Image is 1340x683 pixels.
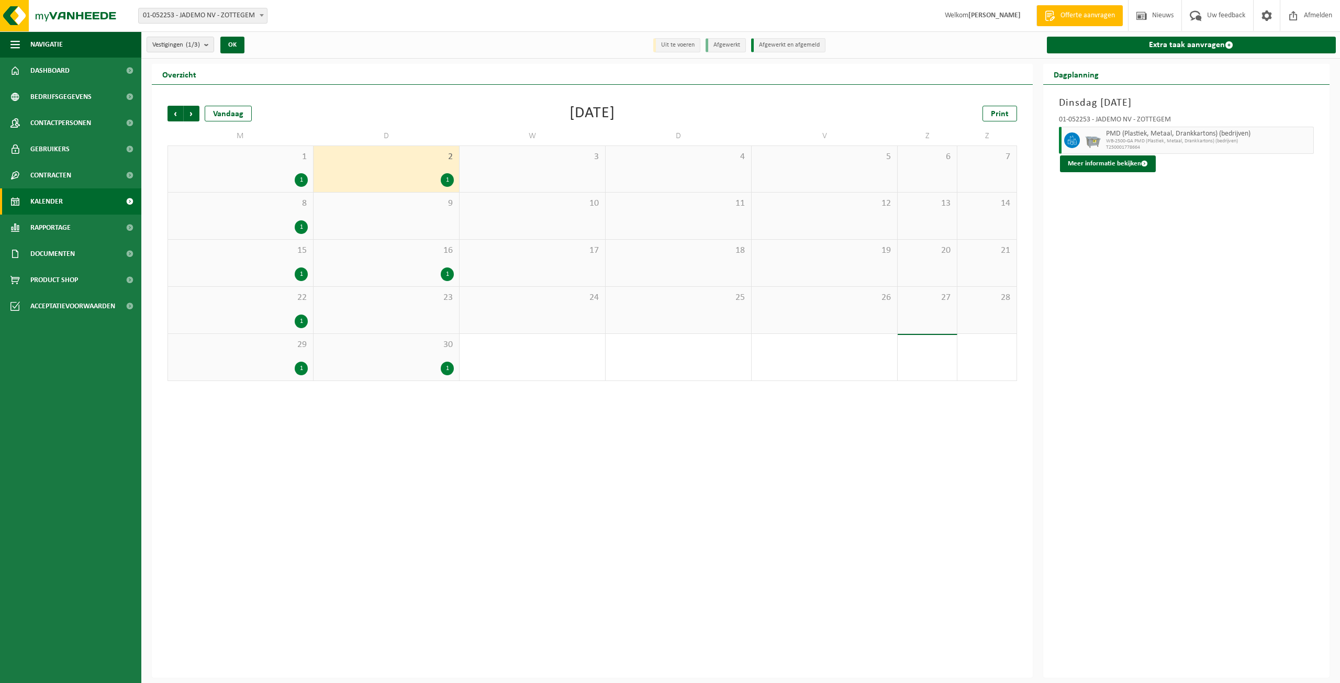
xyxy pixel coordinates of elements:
div: 01-052253 - JADEMO NV - ZOTTEGEM [1059,116,1314,127]
button: Meer informatie bekijken [1060,155,1156,172]
a: Extra taak aanvragen [1047,37,1336,53]
span: WB-2500-GA PMD (Plastiek, Metaal, Drankkartons) (bedrijven) [1106,138,1311,144]
span: Documenten [30,241,75,267]
span: 5 [757,151,892,163]
span: Contracten [30,162,71,188]
td: Z [898,127,957,145]
span: 15 [173,245,308,256]
div: 1 [441,267,454,281]
span: 1 [173,151,308,163]
button: OK [220,37,244,53]
span: Contactpersonen [30,110,91,136]
div: 1 [441,362,454,375]
span: 01-052253 - JADEMO NV - ZOTTEGEM [138,8,267,24]
span: Rapportage [30,215,71,241]
span: 28 [963,292,1011,304]
span: 2 [319,151,454,163]
span: 25 [611,292,746,304]
td: D [606,127,752,145]
h2: Overzicht [152,64,207,84]
span: 11 [611,198,746,209]
span: 12 [757,198,892,209]
span: 17 [465,245,600,256]
span: Print [991,110,1009,118]
span: 4 [611,151,746,163]
span: 9 [319,198,454,209]
div: 1 [295,220,308,234]
div: 1 [295,267,308,281]
span: Volgende [184,106,199,121]
span: 01-052253 - JADEMO NV - ZOTTEGEM [139,8,267,23]
img: WB-2500-GAL-GY-01 [1085,132,1101,148]
td: M [167,127,314,145]
span: Kalender [30,188,63,215]
span: Offerte aanvragen [1058,10,1118,21]
span: 18 [611,245,746,256]
span: Dashboard [30,58,70,84]
span: 8 [173,198,308,209]
span: Vestigingen [152,37,200,53]
td: W [460,127,606,145]
span: 7 [963,151,1011,163]
span: 3 [465,151,600,163]
span: 26 [757,292,892,304]
h2: Dagplanning [1043,64,1109,84]
span: 19 [757,245,892,256]
span: 22 [173,292,308,304]
span: PMD (Plastiek, Metaal, Drankkartons) (bedrijven) [1106,130,1311,138]
span: 21 [963,245,1011,256]
span: 14 [963,198,1011,209]
div: 1 [295,362,308,375]
span: 30 [319,339,454,351]
span: 29 [173,339,308,351]
span: T250001778664 [1106,144,1311,151]
span: 13 [903,198,952,209]
span: 24 [465,292,600,304]
span: Acceptatievoorwaarden [30,293,115,319]
strong: [PERSON_NAME] [968,12,1021,19]
td: D [314,127,460,145]
span: Navigatie [30,31,63,58]
span: Vorige [167,106,183,121]
span: 10 [465,198,600,209]
a: Print [982,106,1017,121]
div: [DATE] [569,106,615,121]
count: (1/3) [186,41,200,48]
div: Vandaag [205,106,252,121]
a: Offerte aanvragen [1036,5,1123,26]
span: 27 [903,292,952,304]
li: Afgewerkt [706,38,746,52]
li: Afgewerkt en afgemeld [751,38,825,52]
li: Uit te voeren [653,38,700,52]
div: 1 [295,173,308,187]
span: 20 [903,245,952,256]
div: 1 [441,173,454,187]
span: 23 [319,292,454,304]
td: Z [957,127,1017,145]
span: Gebruikers [30,136,70,162]
div: 1 [295,315,308,328]
span: Bedrijfsgegevens [30,84,92,110]
span: 6 [903,151,952,163]
span: Product Shop [30,267,78,293]
h3: Dinsdag [DATE] [1059,95,1314,111]
button: Vestigingen(1/3) [147,37,214,52]
td: V [752,127,898,145]
span: 16 [319,245,454,256]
